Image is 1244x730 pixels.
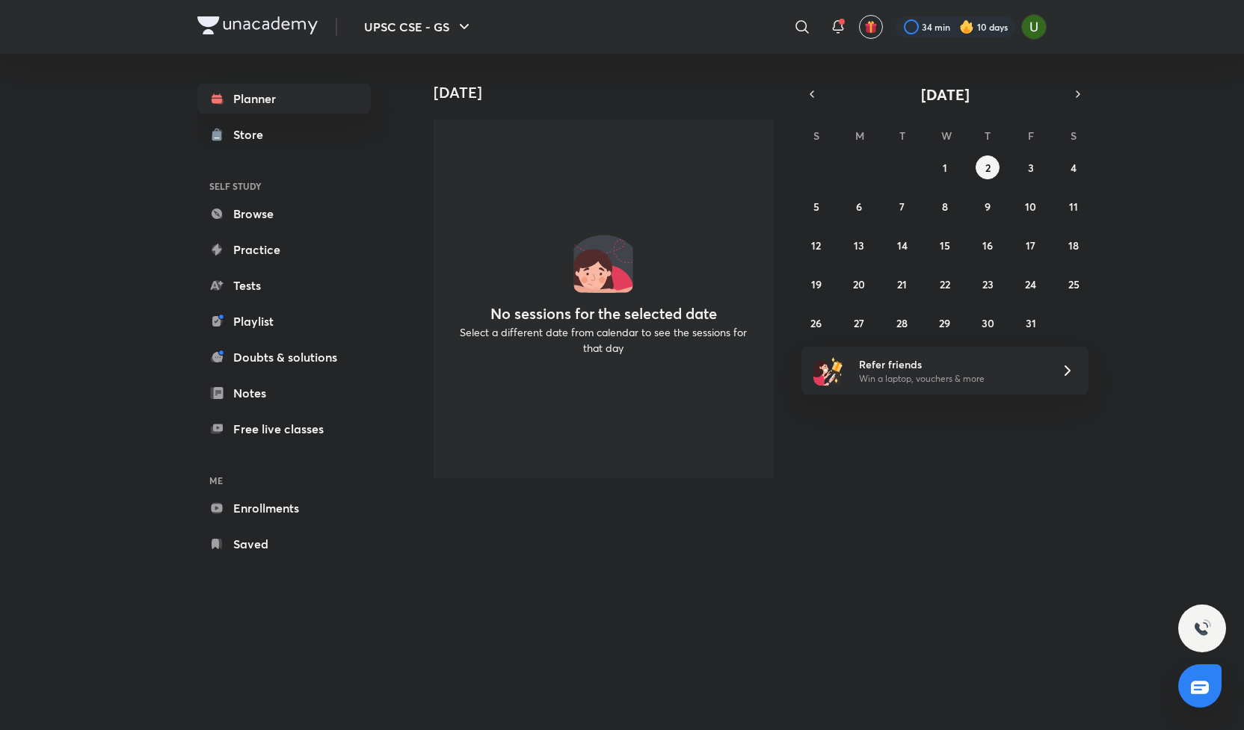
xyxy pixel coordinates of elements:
[1068,238,1079,253] abbr: October 18, 2025
[1026,238,1035,253] abbr: October 17, 2025
[1019,233,1043,257] button: October 17, 2025
[197,199,371,229] a: Browse
[933,272,957,296] button: October 22, 2025
[197,16,318,38] a: Company Logo
[847,272,871,296] button: October 20, 2025
[355,12,482,42] button: UPSC CSE - GS
[933,155,957,179] button: October 1, 2025
[959,19,974,34] img: streak
[941,129,952,143] abbr: Wednesday
[197,342,371,372] a: Doubts & solutions
[197,173,371,199] h6: SELF STUDY
[804,272,828,296] button: October 19, 2025
[1062,272,1086,296] button: October 25, 2025
[855,129,864,143] abbr: Monday
[933,311,957,335] button: October 29, 2025
[856,199,862,214] abbr: October 6, 2025
[899,199,905,214] abbr: October 7, 2025
[853,277,865,291] abbr: October 20, 2025
[197,235,371,265] a: Practice
[1068,277,1080,291] abbr: October 25, 2025
[864,20,878,34] img: avatar
[452,324,755,356] p: Select a different date from calendar to see the sessions for that day
[197,529,371,559] a: Saved
[1071,129,1077,143] abbr: Saturday
[197,468,371,493] h6: ME
[859,356,1043,372] h6: Refer friends
[897,277,907,291] abbr: October 21, 2025
[890,233,914,257] button: October 14, 2025
[921,84,970,105] span: [DATE]
[1028,129,1034,143] abbr: Friday
[854,316,864,330] abbr: October 27, 2025
[813,129,819,143] abbr: Sunday
[1062,233,1086,257] button: October 18, 2025
[933,233,957,257] button: October 15, 2025
[897,238,908,253] abbr: October 14, 2025
[1019,194,1043,218] button: October 10, 2025
[1025,199,1036,214] abbr: October 10, 2025
[804,233,828,257] button: October 12, 2025
[942,199,948,214] abbr: October 8, 2025
[822,84,1068,105] button: [DATE]
[434,84,785,102] h4: [DATE]
[811,277,822,291] abbr: October 19, 2025
[976,155,1000,179] button: October 2, 2025
[854,238,864,253] abbr: October 13, 2025
[939,316,950,330] abbr: October 29, 2025
[813,356,843,386] img: referral
[1021,14,1047,40] img: Aishwary Kumar
[976,311,1000,335] button: October 30, 2025
[804,194,828,218] button: October 5, 2025
[847,311,871,335] button: October 27, 2025
[573,233,633,293] img: No events
[976,233,1000,257] button: October 16, 2025
[197,16,318,34] img: Company Logo
[1028,161,1034,175] abbr: October 3, 2025
[943,161,947,175] abbr: October 1, 2025
[1019,272,1043,296] button: October 24, 2025
[197,493,371,523] a: Enrollments
[890,272,914,296] button: October 21, 2025
[1025,277,1036,291] abbr: October 24, 2025
[490,305,717,323] h4: No sessions for the selected date
[1062,155,1086,179] button: October 4, 2025
[890,194,914,218] button: October 7, 2025
[976,272,1000,296] button: October 23, 2025
[982,238,993,253] abbr: October 16, 2025
[940,277,950,291] abbr: October 22, 2025
[859,15,883,39] button: avatar
[804,311,828,335] button: October 26, 2025
[1069,199,1078,214] abbr: October 11, 2025
[1062,194,1086,218] button: October 11, 2025
[985,129,991,143] abbr: Thursday
[976,194,1000,218] button: October 9, 2025
[899,129,905,143] abbr: Tuesday
[896,316,908,330] abbr: October 28, 2025
[813,199,819,214] abbr: October 5, 2025
[197,270,371,300] a: Tests
[197,84,371,114] a: Planner
[810,316,822,330] abbr: October 26, 2025
[1019,311,1043,335] button: October 31, 2025
[1071,161,1077,175] abbr: October 4, 2025
[933,194,957,218] button: October 8, 2025
[197,378,371,408] a: Notes
[847,233,871,257] button: October 13, 2025
[982,316,994,330] abbr: October 30, 2025
[890,311,914,335] button: October 28, 2025
[859,372,1043,386] p: Win a laptop, vouchers & more
[1026,316,1036,330] abbr: October 31, 2025
[811,238,821,253] abbr: October 12, 2025
[197,306,371,336] a: Playlist
[985,161,991,175] abbr: October 2, 2025
[982,277,994,291] abbr: October 23, 2025
[1193,619,1211,637] img: ttu
[940,238,950,253] abbr: October 15, 2025
[985,199,991,214] abbr: October 9, 2025
[197,414,371,444] a: Free live classes
[847,194,871,218] button: October 6, 2025
[233,126,272,143] div: Store
[197,120,371,149] a: Store
[1019,155,1043,179] button: October 3, 2025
